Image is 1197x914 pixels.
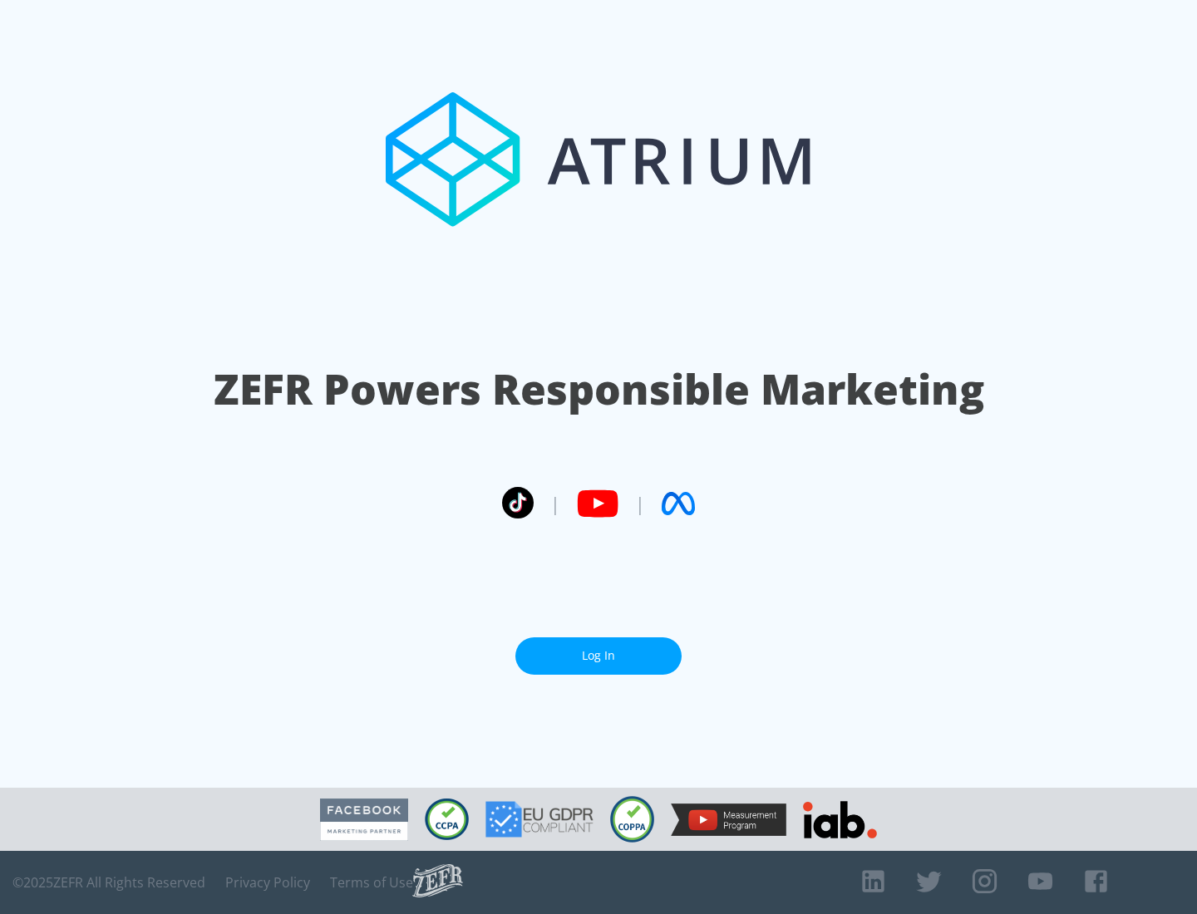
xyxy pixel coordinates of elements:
h1: ZEFR Powers Responsible Marketing [214,361,984,418]
a: Terms of Use [330,874,413,891]
a: Privacy Policy [225,874,310,891]
img: CCPA Compliant [425,799,469,840]
span: | [635,491,645,516]
span: | [550,491,560,516]
img: IAB [803,801,877,838]
a: Log In [515,637,682,675]
img: YouTube Measurement Program [671,803,786,836]
img: Facebook Marketing Partner [320,799,408,841]
img: COPPA Compliant [610,796,654,843]
span: © 2025 ZEFR All Rights Reserved [12,874,205,891]
img: GDPR Compliant [485,801,594,838]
